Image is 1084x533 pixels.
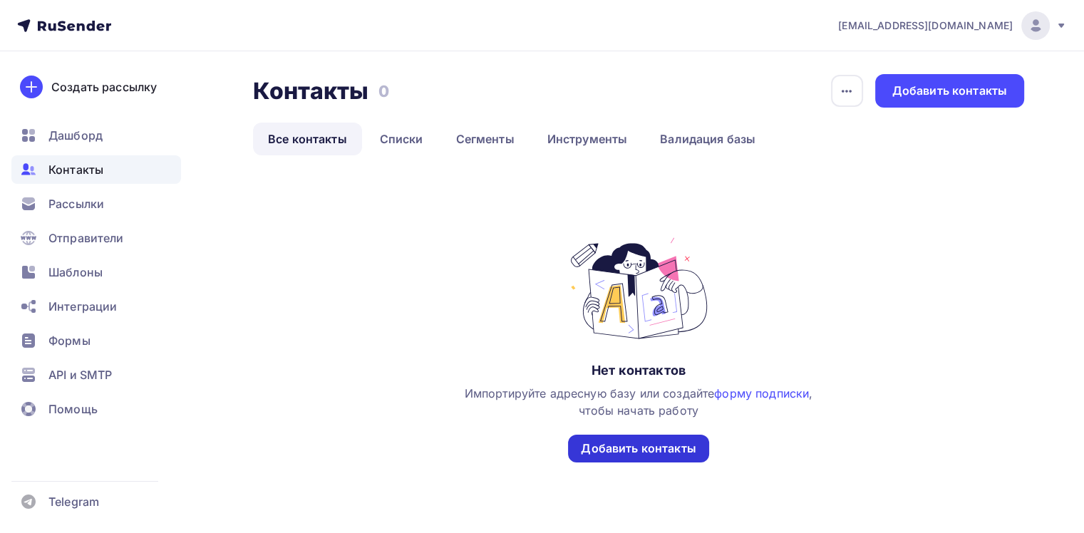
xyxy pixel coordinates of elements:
[48,127,103,144] span: Дашборд
[838,11,1067,40] a: [EMAIL_ADDRESS][DOMAIN_NAME]
[51,78,157,95] div: Создать рассылку
[48,229,124,247] span: Отправители
[48,332,91,349] span: Формы
[645,123,770,155] a: Валидация базы
[465,386,813,418] span: Импортируйте адресную базу или создайте , чтобы начать работу
[11,224,181,252] a: Отправители
[714,386,809,400] a: форму подписки
[365,123,438,155] a: Списки
[11,155,181,184] a: Контакты
[532,123,643,155] a: Инструменты
[48,298,117,315] span: Интеграции
[378,81,389,101] h3: 0
[838,19,1013,33] span: [EMAIL_ADDRESS][DOMAIN_NAME]
[48,366,112,383] span: API и SMTP
[592,362,686,379] div: Нет контактов
[892,83,1007,99] div: Добавить контакты
[253,123,362,155] a: Все контакты
[441,123,530,155] a: Сегменты
[48,400,98,418] span: Помощь
[48,493,99,510] span: Telegram
[11,190,181,218] a: Рассылки
[11,326,181,355] a: Формы
[48,161,103,178] span: Контакты
[11,258,181,286] a: Шаблоны
[11,121,181,150] a: Дашборд
[48,264,103,281] span: Шаблоны
[253,77,368,105] h2: Контакты
[48,195,104,212] span: Рассылки
[581,440,696,457] div: Добавить контакты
